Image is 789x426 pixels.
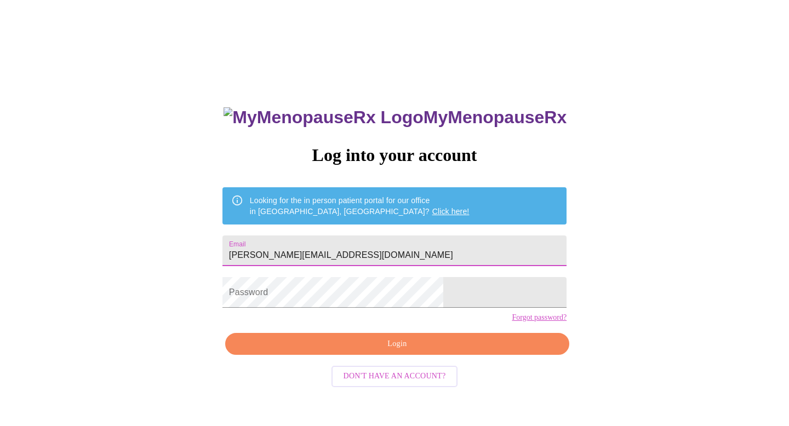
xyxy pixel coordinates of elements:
[250,191,470,221] div: Looking for the in person patient portal for our office in [GEOGRAPHIC_DATA], [GEOGRAPHIC_DATA]?
[512,313,567,322] a: Forgot password?
[225,333,569,355] button: Login
[224,107,423,128] img: MyMenopauseRx Logo
[224,107,567,128] h3: MyMenopauseRx
[238,337,557,351] span: Login
[344,370,446,383] span: Don't have an account?
[222,145,567,165] h3: Log into your account
[331,366,458,387] button: Don't have an account?
[329,371,461,380] a: Don't have an account?
[432,207,470,216] a: Click here!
